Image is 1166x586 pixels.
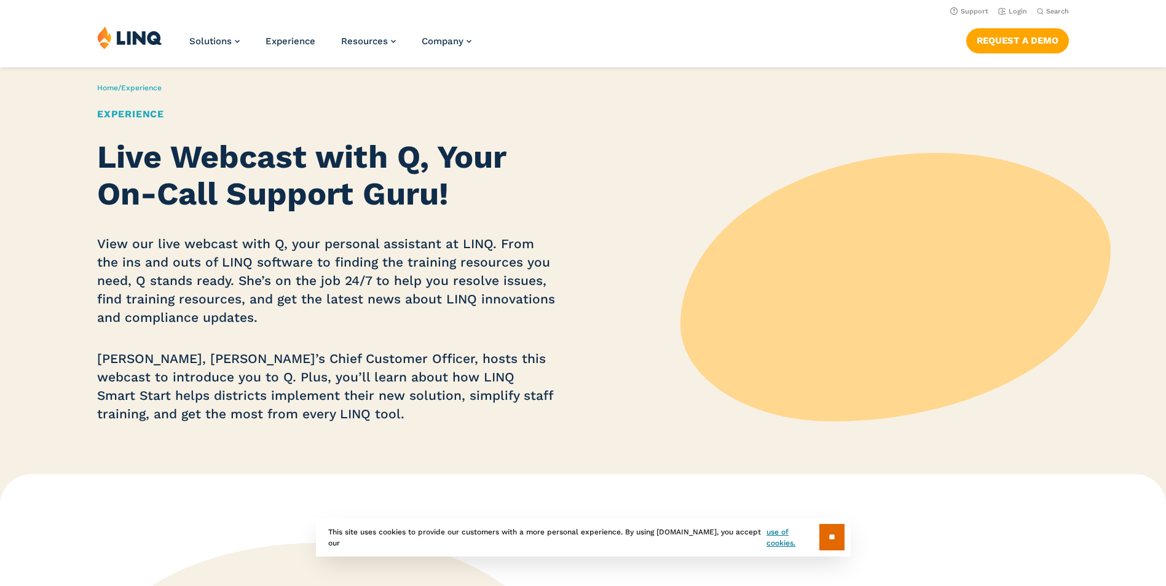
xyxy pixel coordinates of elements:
div: This site uses cookies to provide our customers with a more personal experience. By using [DOMAIN... [316,518,851,557]
button: Open Search Bar [1037,7,1069,16]
nav: Button Navigation [966,26,1069,53]
a: Resources [341,36,396,47]
a: Support [950,7,988,15]
span: Search [1046,7,1069,15]
h1: Experience [97,107,556,122]
span: Resources [341,36,388,47]
p: View our live webcast with Q, your personal assistant at LINQ. From the ins and outs of LINQ soft... [97,235,556,327]
span: Experience [121,84,162,92]
nav: Primary Navigation [189,26,471,66]
h2: Live Webcast with Q, Your On-Call Support Guru! [97,139,556,213]
img: LINQ | K‑12 Software [97,26,162,49]
a: use of cookies. [766,526,819,549]
a: Experience [266,36,315,47]
a: Request a Demo [966,28,1069,53]
p: [PERSON_NAME], [PERSON_NAME]’s Chief Customer Officer, hosts this webcast to introduce you to Q. ... [97,350,556,423]
span: / [97,84,162,92]
a: Home [97,84,118,92]
span: Solutions [189,36,232,47]
span: Company [422,36,463,47]
a: Solutions [189,36,240,47]
a: Login [998,7,1027,15]
a: Company [422,36,471,47]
